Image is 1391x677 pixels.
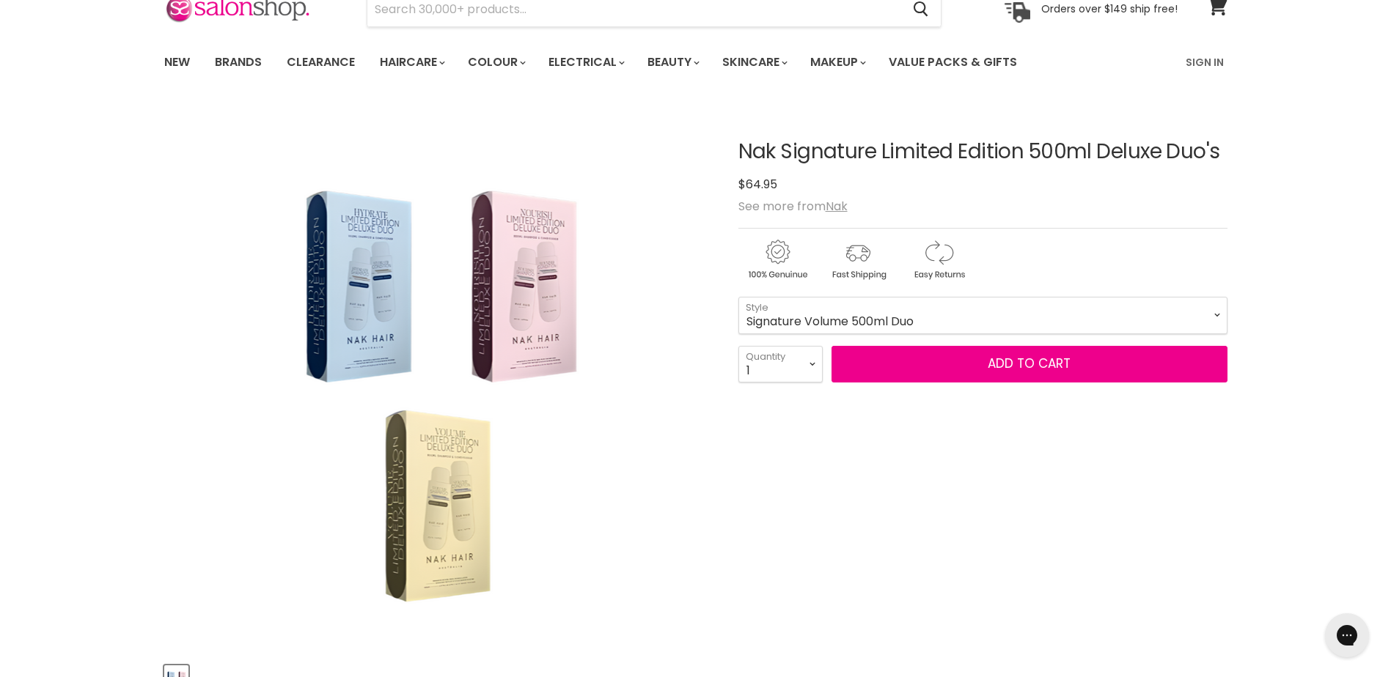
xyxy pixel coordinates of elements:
img: Nak Signature Limited Edition 500ml Deluxe Duo's [277,121,598,634]
div: Nak Signature Limited Edition 500ml Deluxe Duo's image. Click or Scroll to Zoom. [164,104,712,651]
a: Electrical [537,47,634,78]
a: Value Packs & Gifts [878,47,1028,78]
a: Brands [204,47,273,78]
a: Sign In [1177,47,1233,78]
a: Beauty [636,47,708,78]
img: genuine.gif [738,237,816,282]
span: $64.95 [738,176,777,193]
nav: Main [146,41,1246,84]
a: Colour [457,47,535,78]
span: See more from [738,198,848,215]
a: Clearance [276,47,366,78]
h1: Nak Signature Limited Edition 500ml Deluxe Duo's [738,141,1227,163]
img: returns.gif [900,237,977,282]
span: Add to cart [988,355,1071,372]
img: shipping.gif [819,237,897,282]
a: Skincare [711,47,796,78]
a: Nak [826,198,848,215]
a: Makeup [799,47,875,78]
iframe: Gorgias live chat messenger [1318,608,1376,662]
a: New [153,47,201,78]
ul: Main menu [153,41,1103,84]
button: Add to cart [832,346,1227,382]
select: Quantity [738,346,823,382]
p: Orders over $149 ship free! [1041,2,1178,15]
a: Haircare [369,47,454,78]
